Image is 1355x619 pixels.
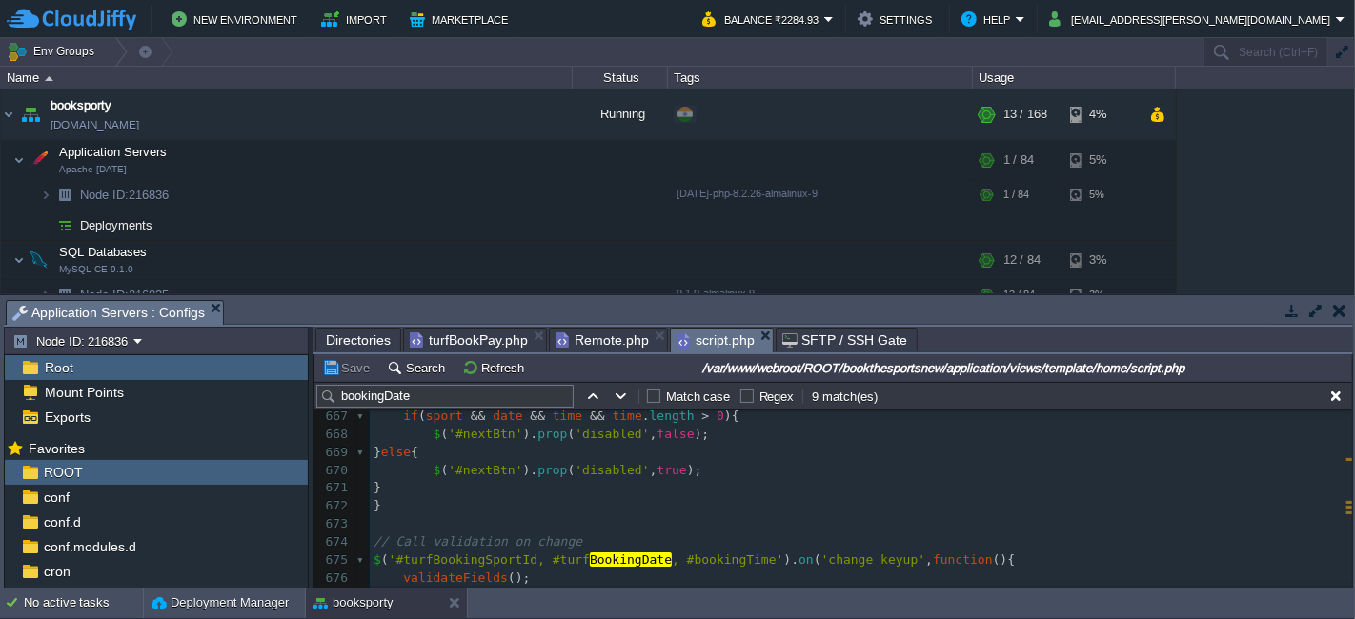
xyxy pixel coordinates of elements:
span: ( [568,427,576,441]
a: conf [40,489,72,506]
img: AMDAwAAAACH5BAEAAAAALAAAAAABAAEAAAICRAEAOw== [40,280,51,309]
div: 13 / 168 [1003,89,1047,140]
label: Match case [666,389,731,404]
span: false [657,427,694,441]
span: $ [434,427,441,441]
div: 673 [314,515,353,533]
div: 3% [1070,280,1132,309]
img: CloudJiffy [7,8,136,31]
span: [DATE]-php-8.2.26-almalinux-9 [677,188,818,199]
a: booksporty [51,96,111,115]
span: '#turfBookingSportId, #turf [389,552,590,567]
span: , [650,427,657,441]
img: AMDAwAAAACH5BAEAAAAALAAAAAABAAEAAAICRAEAOw== [40,210,51,240]
a: Deployments [78,217,155,233]
span: function [933,552,993,567]
span: ){ [724,409,739,423]
span: > [701,409,709,423]
div: 5% [1070,180,1132,210]
img: AMDAwAAAACH5BAEAAAAALAAAAAABAAEAAAICRAEAOw== [17,89,44,140]
span: ROOT [40,464,86,481]
div: 671 [314,479,353,497]
img: AMDAwAAAACH5BAEAAAAALAAAAAABAAEAAAICRAEAOw== [13,141,25,179]
span: && [530,409,545,423]
div: Usage [974,67,1175,89]
span: cron [40,563,73,580]
span: turfBookPay.php [410,329,528,351]
div: Name [2,67,572,89]
a: Node ID:216835 [78,287,172,303]
span: SFTP / SSH Gate [782,329,907,351]
img: AMDAwAAAACH5BAEAAAAALAAAAAABAAEAAAICRAEAOw== [51,210,78,240]
div: 677 [314,587,353,605]
span: time [613,409,642,423]
span: && [471,409,486,423]
span: (); [508,570,530,585]
button: [EMAIL_ADDRESS][PERSON_NAME][DOMAIN_NAME] [1049,8,1336,30]
div: 3% [1070,241,1132,279]
a: Mount Points [41,384,127,401]
a: SQL DatabasesMySQL CE 9.1.0 [57,245,150,259]
span: } [374,445,381,459]
span: prop [537,427,567,441]
div: No active tasks [24,588,143,618]
span: length [650,409,695,423]
span: , #bookingTime' [672,552,783,567]
span: ( [381,552,389,567]
span: true [657,463,686,477]
button: Search [387,359,451,376]
span: Favorites [25,440,88,457]
span: ); [695,427,710,441]
button: Balance ₹2284.93 [702,8,824,30]
span: sport [426,409,463,423]
span: validateFields [403,570,508,585]
li: /var/www/webroot/ROOT/bookthesportsnew/application/views/template/home/script.php [670,328,774,351]
div: 1 / 84 [1003,180,1029,210]
span: Application Servers : Configs [12,301,205,325]
button: Marketplace [410,8,514,30]
div: 12 / 84 [1003,280,1035,309]
a: conf.d [40,513,84,530]
div: 667 [314,408,353,426]
div: 4% [1070,89,1132,140]
span: $ [374,552,381,567]
button: Settings [858,8,938,30]
span: 0 [717,409,724,423]
span: , [925,552,933,567]
span: Application Servers [57,144,170,160]
a: conf.modules.d [40,538,139,555]
span: , [650,463,657,477]
img: AMDAwAAAACH5BAEAAAAALAAAAAABAAEAAAICRAEAOw== [45,76,53,81]
span: // Call validation on change [374,534,582,549]
img: AMDAwAAAACH5BAEAAAAALAAAAAABAAEAAAICRAEAOw== [13,241,25,279]
span: ( [440,427,448,441]
button: Import [321,8,393,30]
div: 9 match(es) [811,388,880,406]
span: MySQL CE 9.1.0 [59,264,133,275]
span: else [381,445,411,459]
span: ( [814,552,821,567]
span: Directories [326,329,391,351]
span: Remote.php [556,329,649,351]
div: 5% [1070,141,1132,179]
div: 675 [314,551,353,569]
button: Save [322,359,375,376]
div: 669 [314,444,353,462]
img: AMDAwAAAACH5BAEAAAAALAAAAAABAAEAAAICRAEAOw== [51,180,78,210]
img: AMDAwAAAACH5BAEAAAAALAAAAAABAAEAAAICRAEAOw== [51,280,78,309]
span: 9.1.0-almalinux-9 [677,288,755,299]
span: Node ID: [80,188,129,202]
span: Node ID: [80,288,129,302]
span: $ [434,463,441,477]
button: Deployment Manager [152,593,289,612]
a: Exports [41,409,93,426]
div: 1 / 84 [1003,141,1034,179]
img: AMDAwAAAACH5BAEAAAAALAAAAAABAAEAAAICRAEAOw== [40,180,51,210]
span: && [590,409,605,423]
span: script.php [677,329,755,352]
span: 216835 [78,287,172,303]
